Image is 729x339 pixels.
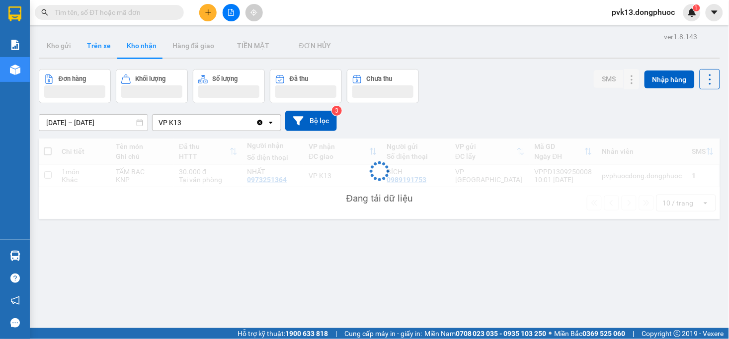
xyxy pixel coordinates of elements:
[10,318,20,328] span: message
[238,328,328,339] span: Hỗ trợ kỹ thuật:
[664,31,698,42] div: ver 1.8.143
[549,332,552,336] span: ⚪️
[8,6,21,21] img: logo-vxr
[237,42,269,50] span: TIỀN MẶT
[79,16,134,28] span: Bến xe [GEOGRAPHIC_DATA]
[228,9,235,16] span: file-add
[119,34,164,58] button: Kho nhận
[79,34,119,58] button: Trên xe
[633,328,635,339] span: |
[182,118,183,128] input: Selected VP K13.
[39,34,79,58] button: Kho gửi
[59,75,86,82] div: Đơn hàng
[555,328,626,339] span: Miền Bắc
[645,70,695,88] button: Nhập hàng
[346,191,413,206] div: Đang tải dữ liệu
[267,119,275,127] svg: open
[199,4,217,21] button: plus
[3,6,48,50] img: logo
[332,106,342,116] sup: 3
[347,69,419,103] button: Chưa thu
[674,330,681,337] span: copyright
[594,70,624,88] button: SMS
[245,4,263,21] button: aim
[39,115,148,131] input: Select a date range.
[424,328,547,339] span: Miền Nam
[27,54,122,62] span: -----------------------------------------
[55,7,172,18] input: Tìm tên, số ĐT hoặc mã đơn
[79,5,136,14] strong: ĐỒNG PHƯỚC
[270,69,342,103] button: Đã thu
[22,72,61,78] span: 08:13:28 [DATE]
[223,4,240,21] button: file-add
[335,328,337,339] span: |
[79,44,122,50] span: Hotline: 19001152
[79,30,137,42] span: 01 Võ Văn Truyện, KP.1, Phường 2
[344,328,422,339] span: Cung cấp máy in - giấy in:
[159,118,181,128] div: VP K13
[164,34,222,58] button: Hàng đã giao
[10,251,20,261] img: warehouse-icon
[39,69,111,103] button: Đơn hàng
[50,63,107,70] span: VPK131409250002
[205,9,212,16] span: plus
[299,42,331,50] span: ĐƠN HỦY
[41,9,48,16] span: search
[710,8,719,17] span: caret-down
[688,8,697,17] img: icon-new-feature
[456,330,547,338] strong: 0708 023 035 - 0935 103 250
[706,4,723,21] button: caret-down
[250,9,257,16] span: aim
[256,119,264,127] svg: Clear value
[136,75,166,82] div: Khối lượng
[10,65,20,75] img: warehouse-icon
[695,4,698,11] span: 1
[693,4,700,11] sup: 1
[193,69,265,103] button: Số lượng
[116,69,188,103] button: Khối lượng
[3,64,107,70] span: [PERSON_NAME]:
[290,75,308,82] div: Đã thu
[285,111,337,131] button: Bộ lọc
[10,273,20,283] span: question-circle
[583,330,626,338] strong: 0369 525 060
[604,6,683,18] span: pvk13.dongphuoc
[213,75,238,82] div: Số lượng
[10,40,20,50] img: solution-icon
[285,330,328,338] strong: 1900 633 818
[10,296,20,305] span: notification
[367,75,393,82] div: Chưa thu
[3,72,61,78] span: In ngày:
